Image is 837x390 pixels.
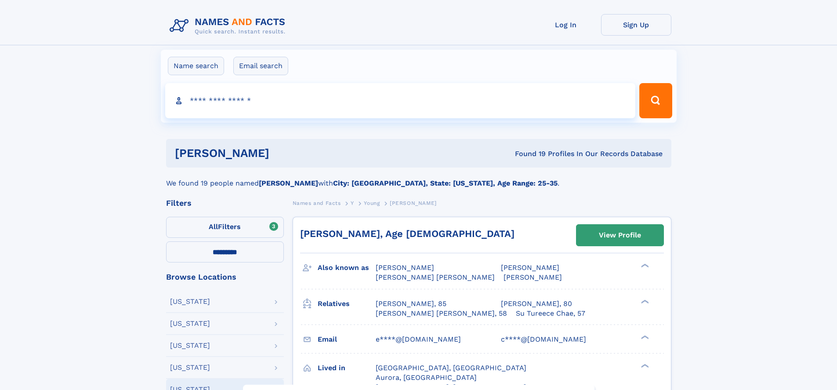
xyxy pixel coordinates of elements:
[170,342,210,349] div: [US_STATE]
[166,14,293,38] img: Logo Names and Facts
[376,299,446,309] a: [PERSON_NAME], 85
[576,225,663,246] a: View Profile
[166,168,671,189] div: We found 19 people named with .
[639,363,649,368] div: ❯
[170,364,210,371] div: [US_STATE]
[531,14,601,36] a: Log In
[376,263,434,272] span: [PERSON_NAME]
[392,149,663,159] div: Found 19 Profiles In Our Records Database
[300,228,515,239] a: [PERSON_NAME], Age [DEMOGRAPHIC_DATA]
[364,197,380,208] a: Young
[376,364,526,372] span: [GEOGRAPHIC_DATA], [GEOGRAPHIC_DATA]
[639,334,649,340] div: ❯
[639,83,672,118] button: Search Button
[599,225,641,245] div: View Profile
[166,273,284,281] div: Browse Locations
[601,14,671,36] a: Sign Up
[170,298,210,305] div: [US_STATE]
[390,200,437,206] span: [PERSON_NAME]
[209,222,218,231] span: All
[504,273,562,281] span: [PERSON_NAME]
[351,197,354,208] a: Y
[351,200,354,206] span: Y
[166,217,284,238] label: Filters
[516,309,585,318] a: Su Tureece Chae, 57
[639,263,649,269] div: ❯
[501,299,572,309] a: [PERSON_NAME], 80
[376,273,495,281] span: [PERSON_NAME] [PERSON_NAME]
[318,332,376,347] h3: Email
[259,179,318,187] b: [PERSON_NAME]
[501,263,559,272] span: [PERSON_NAME]
[166,199,284,207] div: Filters
[318,260,376,275] h3: Also known as
[318,361,376,375] h3: Lived in
[318,296,376,311] h3: Relatives
[168,57,224,75] label: Name search
[639,299,649,304] div: ❯
[364,200,380,206] span: Young
[333,179,558,187] b: City: [GEOGRAPHIC_DATA], State: [US_STATE], Age Range: 25-35
[165,83,636,118] input: search input
[175,148,392,159] h1: [PERSON_NAME]
[170,320,210,327] div: [US_STATE]
[376,309,507,318] a: [PERSON_NAME] [PERSON_NAME], 58
[376,373,477,382] span: Aurora, [GEOGRAPHIC_DATA]
[293,197,341,208] a: Names and Facts
[233,57,288,75] label: Email search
